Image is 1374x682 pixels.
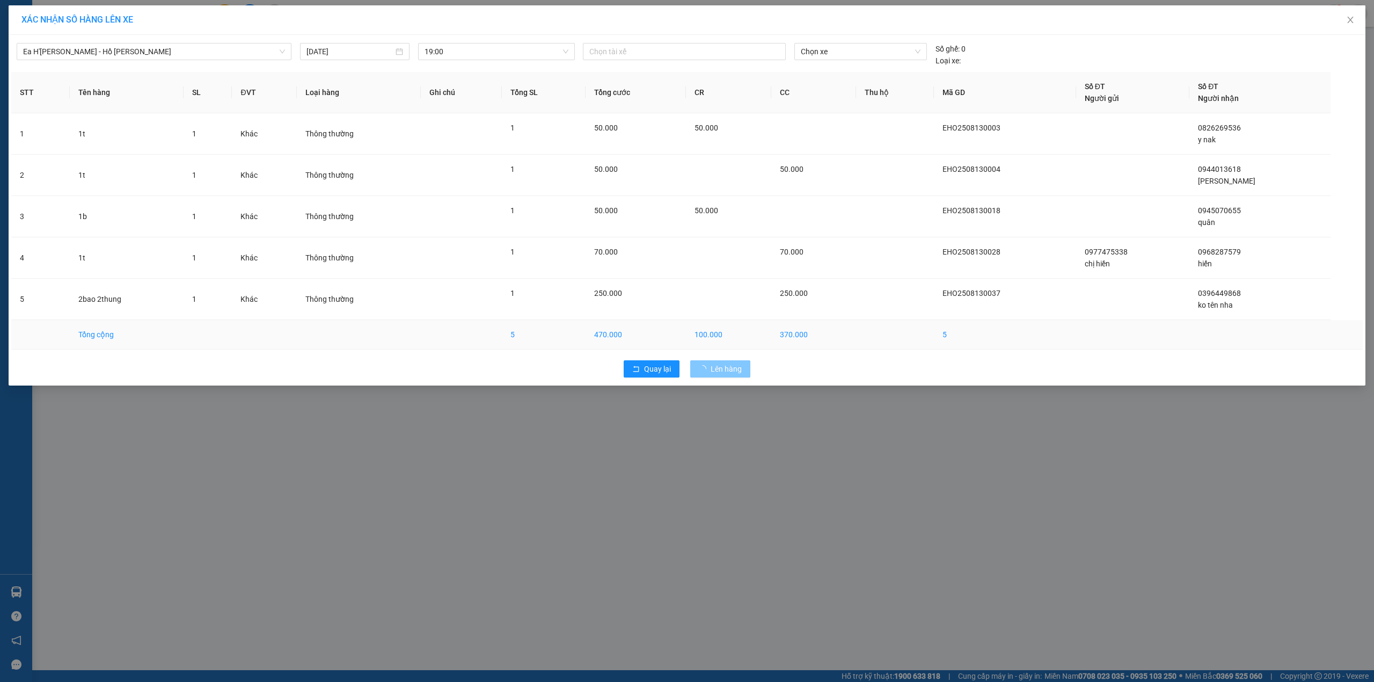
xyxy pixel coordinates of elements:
[11,237,70,279] td: 4
[11,279,70,320] td: 5
[70,237,183,279] td: 1t
[1346,16,1355,24] span: close
[192,295,196,303] span: 1
[70,196,183,237] td: 1b
[232,72,297,113] th: ĐVT
[232,279,297,320] td: Khác
[232,155,297,196] td: Khác
[306,46,393,57] input: 13/08/2025
[942,165,1000,173] span: EHO2508130004
[695,206,718,215] span: 50.000
[594,165,618,173] span: 50.000
[1198,248,1241,256] span: 0968287579
[232,196,297,237] td: Khác
[421,72,502,113] th: Ghi chú
[510,206,515,215] span: 1
[936,43,966,55] div: 0
[184,72,232,113] th: SL
[1335,5,1365,35] button: Close
[11,113,70,155] td: 1
[11,72,70,113] th: STT
[780,165,803,173] span: 50.000
[192,171,196,179] span: 1
[297,279,420,320] td: Thông thường
[1085,248,1128,256] span: 0977475338
[510,124,515,132] span: 1
[1198,135,1216,144] span: y nak
[1198,259,1212,268] span: hiến
[510,248,515,256] span: 1
[780,248,803,256] span: 70.000
[942,248,1000,256] span: EHO2508130028
[70,72,183,113] th: Tên hàng
[502,72,586,113] th: Tổng SL
[936,43,960,55] span: Số ghế:
[425,43,568,60] span: 19:00
[1085,82,1105,91] span: Số ĐT
[70,155,183,196] td: 1t
[711,363,742,375] span: Lên hàng
[11,155,70,196] td: 2
[801,43,920,60] span: Chọn xe
[510,165,515,173] span: 1
[686,72,771,113] th: CR
[690,360,750,378] button: Lên hàng
[934,320,1076,350] td: 5
[232,113,297,155] td: Khác
[699,365,711,373] span: loading
[1198,289,1241,298] span: 0396449868
[297,155,420,196] td: Thông thường
[1198,94,1239,103] span: Người nhận
[1198,206,1241,215] span: 0945070655
[942,206,1000,215] span: EHO2508130018
[594,289,622,298] span: 250.000
[192,253,196,262] span: 1
[192,212,196,221] span: 1
[23,43,285,60] span: Ea H'Leo - Hồ Chí Minh
[942,124,1000,132] span: EHO2508130003
[594,248,618,256] span: 70.000
[934,72,1076,113] th: Mã GD
[510,289,515,298] span: 1
[1198,82,1218,91] span: Số ĐT
[771,72,857,113] th: CC
[502,320,586,350] td: 5
[594,206,618,215] span: 50.000
[780,289,808,298] span: 250.000
[586,72,686,113] th: Tổng cước
[695,124,718,132] span: 50.000
[644,363,671,375] span: Quay lại
[586,320,686,350] td: 470.000
[856,72,934,113] th: Thu hộ
[1198,301,1233,309] span: ko tên nha
[1085,259,1110,268] span: chị hiền
[297,196,420,237] td: Thông thường
[632,365,640,374] span: rollback
[771,320,857,350] td: 370.000
[232,237,297,279] td: Khác
[1198,124,1241,132] span: 0826269536
[70,113,183,155] td: 1t
[1085,94,1119,103] span: Người gửi
[297,72,420,113] th: Loại hàng
[942,289,1000,298] span: EHO2508130037
[1198,165,1241,173] span: 0944013618
[192,129,196,138] span: 1
[686,320,771,350] td: 100.000
[624,360,679,378] button: rollbackQuay lại
[297,237,420,279] td: Thông thường
[1198,177,1255,185] span: [PERSON_NAME]
[594,124,618,132] span: 50.000
[936,55,961,67] span: Loại xe:
[1198,218,1215,227] span: quân
[21,14,133,25] span: XÁC NHẬN SỐ HÀNG LÊN XE
[70,320,183,350] td: Tổng cộng
[11,196,70,237] td: 3
[70,279,183,320] td: 2bao 2thung
[297,113,420,155] td: Thông thường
